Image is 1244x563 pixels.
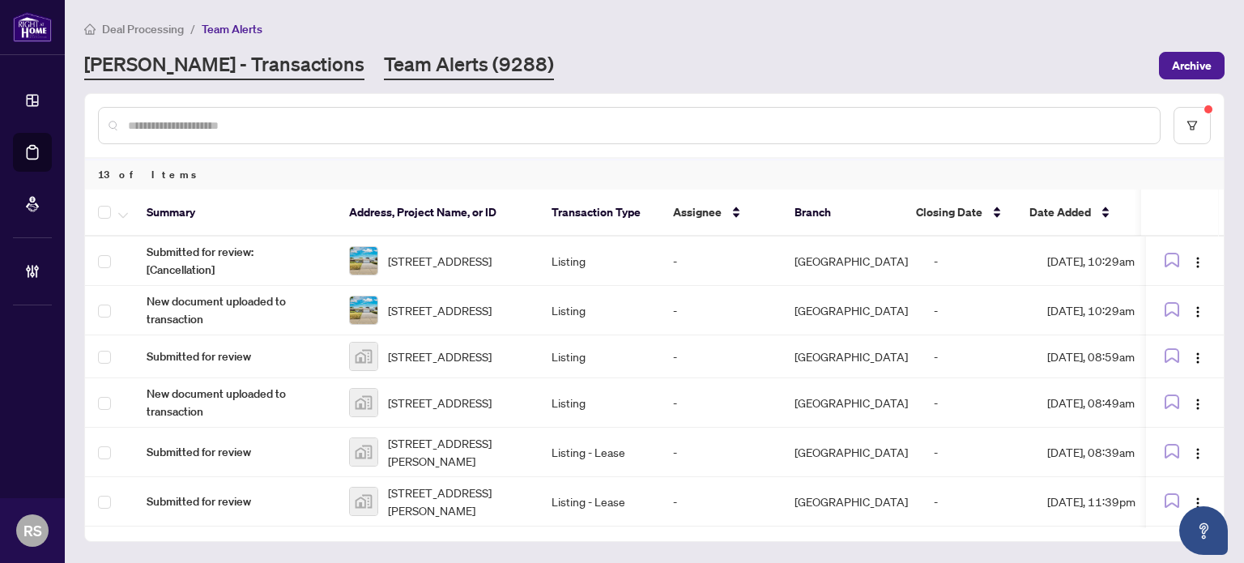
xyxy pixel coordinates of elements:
td: [GEOGRAPHIC_DATA] [782,428,921,477]
td: Listing [539,378,660,428]
img: Logo [1191,305,1204,318]
a: Team Alerts (9288) [384,51,554,80]
img: thumbnail-img [350,389,377,416]
td: Listing - Lease [539,477,660,527]
th: Branch [782,190,903,237]
span: New document uploaded to transaction [147,292,323,328]
img: Logo [1191,497,1204,510]
td: Listing [539,335,660,378]
td: - [921,378,1034,428]
div: 13 of Items [85,159,1224,190]
span: Assignee [673,203,722,221]
img: logo [13,12,52,42]
span: Submitted for review: [Cancellation] [147,243,323,279]
td: [DATE], 08:49am [1034,378,1180,428]
button: Logo [1185,488,1211,514]
img: thumbnail-img [350,343,377,370]
img: Logo [1191,256,1204,269]
td: - [921,237,1034,286]
td: - [660,428,782,477]
img: Logo [1191,398,1204,411]
td: [DATE], 10:29am [1034,286,1180,335]
th: Assignee [660,190,782,237]
button: filter [1174,107,1211,144]
span: Submitted for review [147,493,323,510]
span: home [84,23,96,35]
span: Archive [1172,53,1212,79]
img: Logo [1191,352,1204,365]
td: Listing [539,237,660,286]
img: Logo [1191,447,1204,460]
img: thumbnail-img [350,488,377,515]
td: [GEOGRAPHIC_DATA] [782,237,921,286]
th: Address, Project Name, or ID [336,190,539,237]
td: - [660,286,782,335]
td: [GEOGRAPHIC_DATA] [782,378,921,428]
span: Deal Processing [102,22,184,36]
button: Archive [1159,52,1225,79]
span: [STREET_ADDRESS] [388,252,492,270]
span: [STREET_ADDRESS] [388,348,492,365]
span: Team Alerts [202,22,262,36]
span: [STREET_ADDRESS] [388,394,492,412]
span: [STREET_ADDRESS][PERSON_NAME] [388,484,526,519]
img: thumbnail-img [350,296,377,324]
td: - [660,477,782,527]
li: / [190,19,195,38]
td: - [660,378,782,428]
span: filter [1186,120,1198,131]
td: [DATE], 11:39pm [1034,477,1180,527]
td: Listing [539,286,660,335]
button: Logo [1185,439,1211,465]
td: [DATE], 10:29am [1034,237,1180,286]
button: Logo [1185,248,1211,274]
td: [GEOGRAPHIC_DATA] [782,477,921,527]
th: Date Added [1016,190,1162,237]
span: Submitted for review [147,348,323,365]
a: [PERSON_NAME] - Transactions [84,51,364,80]
button: Open asap [1179,506,1228,555]
td: [DATE], 08:59am [1034,335,1180,378]
td: [DATE], 08:39am [1034,428,1180,477]
td: - [921,428,1034,477]
button: Logo [1185,343,1211,369]
td: - [660,335,782,378]
button: Logo [1185,390,1211,416]
td: Listing - Lease [539,428,660,477]
span: RS [23,519,42,542]
span: Closing Date [916,203,982,221]
th: Transaction Type [539,190,660,237]
td: [GEOGRAPHIC_DATA] [782,335,921,378]
span: Submitted for review [147,443,323,461]
span: Date Added [1029,203,1091,221]
th: Summary [134,190,336,237]
th: Closing Date [903,190,1016,237]
button: Logo [1185,297,1211,323]
td: - [921,335,1034,378]
img: thumbnail-img [350,247,377,275]
td: - [921,477,1034,527]
img: thumbnail-img [350,438,377,466]
span: [STREET_ADDRESS][PERSON_NAME] [388,434,526,470]
span: New document uploaded to transaction [147,385,323,420]
span: [STREET_ADDRESS] [388,301,492,319]
td: - [660,237,782,286]
td: - [921,286,1034,335]
td: [GEOGRAPHIC_DATA] [782,286,921,335]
